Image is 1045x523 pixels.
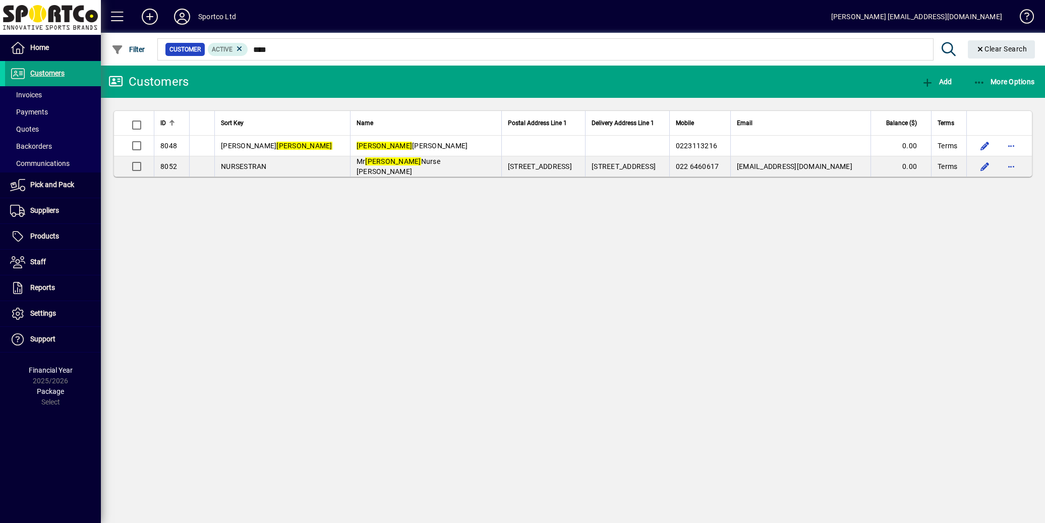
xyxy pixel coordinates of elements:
[676,142,718,150] span: 0223113216
[921,78,952,86] span: Add
[30,232,59,240] span: Products
[10,125,39,133] span: Quotes
[357,118,373,129] span: Name
[938,141,957,151] span: Terms
[938,118,954,129] span: Terms
[870,136,931,156] td: 0.00
[10,91,42,99] span: Invoices
[977,158,993,175] button: Edit
[977,138,993,154] button: Edit
[831,9,1002,25] div: [PERSON_NAME] [EMAIL_ADDRESS][DOMAIN_NAME]
[508,118,567,129] span: Postal Address Line 1
[737,162,852,170] span: [EMAIL_ADDRESS][DOMAIN_NAME]
[5,121,101,138] a: Quotes
[870,156,931,177] td: 0.00
[160,162,177,170] span: 8052
[877,118,926,129] div: Balance ($)
[221,162,267,170] span: NURSESTRAN
[737,118,752,129] span: Email
[508,162,572,170] span: [STREET_ADDRESS]
[357,142,412,150] em: [PERSON_NAME]
[108,74,189,90] div: Customers
[198,9,236,25] div: Sportco Ltd
[357,142,468,150] span: [PERSON_NAME]
[5,224,101,249] a: Products
[208,43,248,56] mat-chip: Activation Status: Active
[30,206,59,214] span: Suppliers
[592,118,654,129] span: Delivery Address Line 1
[160,118,183,129] div: ID
[5,250,101,275] a: Staff
[30,43,49,51] span: Home
[938,161,957,171] span: Terms
[5,301,101,326] a: Settings
[1012,2,1032,35] a: Knowledge Base
[886,118,917,129] span: Balance ($)
[29,366,73,374] span: Financial Year
[109,40,148,59] button: Filter
[357,118,495,129] div: Name
[5,327,101,352] a: Support
[5,275,101,301] a: Reports
[976,45,1027,53] span: Clear Search
[1003,138,1019,154] button: More options
[10,159,70,167] span: Communications
[30,258,46,266] span: Staff
[30,69,65,77] span: Customers
[30,283,55,292] span: Reports
[134,8,166,26] button: Add
[357,157,440,176] span: Mr Nurse [PERSON_NAME]
[5,198,101,223] a: Suppliers
[1003,158,1019,175] button: More options
[365,157,421,165] em: [PERSON_NAME]
[111,45,145,53] span: Filter
[737,118,864,129] div: Email
[676,162,719,170] span: 022 6460617
[166,8,198,26] button: Profile
[160,142,177,150] span: 8048
[5,35,101,61] a: Home
[5,138,101,155] a: Backorders
[5,172,101,198] a: Pick and Pack
[676,118,724,129] div: Mobile
[676,118,694,129] span: Mobile
[968,40,1035,59] button: Clear
[971,73,1037,91] button: More Options
[276,142,332,150] em: [PERSON_NAME]
[10,142,52,150] span: Backorders
[30,181,74,189] span: Pick and Pack
[30,335,55,343] span: Support
[919,73,954,91] button: Add
[10,108,48,116] span: Payments
[212,46,233,53] span: Active
[221,142,332,150] span: [PERSON_NAME]
[30,309,56,317] span: Settings
[5,103,101,121] a: Payments
[37,387,64,395] span: Package
[5,155,101,172] a: Communications
[160,118,166,129] span: ID
[592,162,656,170] span: [STREET_ADDRESS]
[973,78,1035,86] span: More Options
[221,118,244,129] span: Sort Key
[5,86,101,103] a: Invoices
[169,44,201,54] span: Customer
